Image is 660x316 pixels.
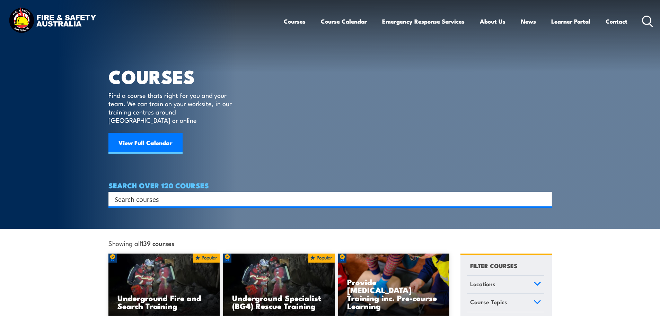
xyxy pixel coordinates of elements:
a: Learner Portal [551,12,590,31]
a: Course Topics [467,294,544,312]
a: Emergency Response Services [382,12,465,31]
a: Courses [284,12,306,31]
input: Search input [115,194,537,204]
h4: SEARCH OVER 120 COURSES [108,181,552,189]
p: Find a course thats right for you and your team. We can train on your worksite, in our training c... [108,91,235,124]
strong: 139 courses [141,238,174,248]
img: Underground mine rescue [223,254,335,316]
h1: COURSES [108,68,242,84]
span: Showing all [108,239,174,247]
h4: FILTER COURSES [470,261,517,270]
a: Underground Fire and Search Training [108,254,220,316]
a: Contact [606,12,627,31]
span: Course Topics [470,297,507,307]
h3: Underground Fire and Search Training [117,294,211,310]
button: Search magnifier button [540,194,549,204]
h3: Provide [MEDICAL_DATA] Training inc. Pre-course Learning [347,278,441,310]
a: Locations [467,276,544,294]
img: Underground mine rescue [108,254,220,316]
a: Underground Specialist (BG4) Rescue Training [223,254,335,316]
span: Locations [470,279,495,289]
a: Provide [MEDICAL_DATA] Training inc. Pre-course Learning [338,254,450,316]
a: Course Calendar [321,12,367,31]
form: Search form [116,194,538,204]
h3: Underground Specialist (BG4) Rescue Training [232,294,326,310]
a: View Full Calendar [108,133,183,154]
a: About Us [480,12,505,31]
a: News [521,12,536,31]
img: Low Voltage Rescue and Provide CPR [338,254,450,316]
